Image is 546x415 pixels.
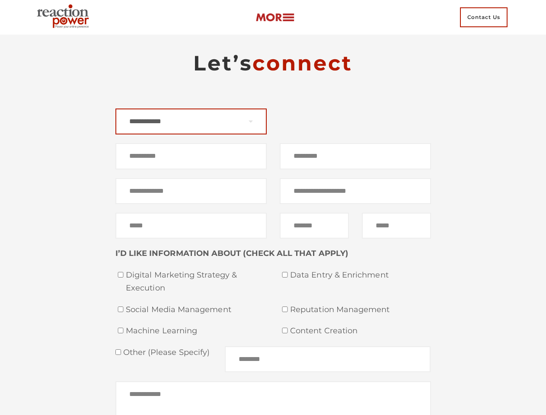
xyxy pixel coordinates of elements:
span: Contact Us [460,7,508,27]
h2: Let’s [115,50,431,76]
span: connect [252,51,353,76]
span: Machine Learning [126,325,267,338]
span: Content Creation [290,325,431,338]
img: more-btn.png [255,13,294,22]
span: Reputation Management [290,303,431,316]
span: Other (please specify) [121,348,210,357]
span: Social Media Management [126,303,267,316]
span: Data Entry & Enrichment [290,269,431,282]
img: Executive Branding | Personal Branding Agency [33,2,96,33]
strong: I’D LIKE INFORMATION ABOUT (CHECK ALL THAT APPLY) [115,249,348,258]
span: Digital Marketing Strategy & Execution [126,269,267,294]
